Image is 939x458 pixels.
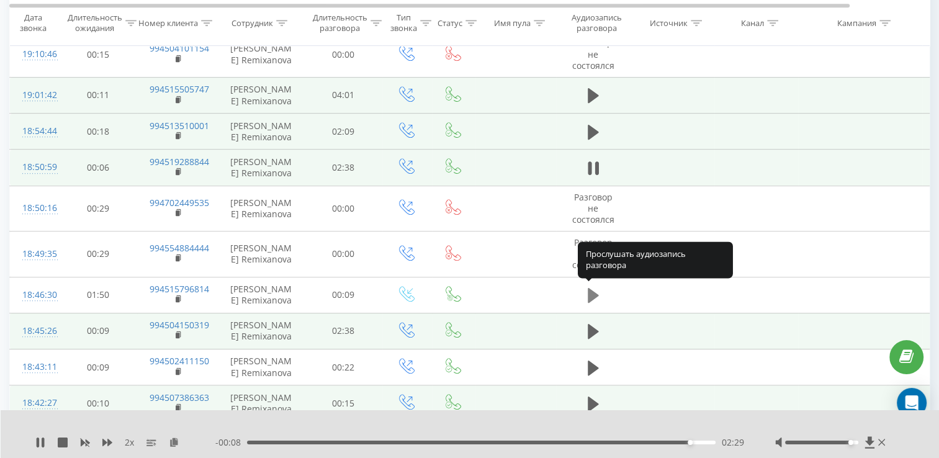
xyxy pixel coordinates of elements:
span: Разговор не состоялся [572,37,614,71]
div: 18:54:44 [22,119,47,143]
div: Сотрудник [231,18,273,29]
div: Кампания [837,18,876,29]
div: Open Intercom Messenger [897,388,927,418]
a: 994513510001 [150,120,209,132]
td: 00:15 [305,385,382,421]
div: 19:01:42 [22,83,47,107]
td: [PERSON_NAME] Remixanova [218,385,305,421]
div: 18:42:27 [22,391,47,415]
td: 00:00 [305,32,382,78]
div: Аудиозапись разговора [567,13,627,34]
td: 00:06 [60,150,137,186]
td: 00:10 [60,385,137,421]
td: [PERSON_NAME] Remixanova [218,231,305,277]
td: 00:09 [60,313,137,349]
a: 994515505747 [150,83,209,95]
td: 00:18 [60,114,137,150]
div: 19:10:46 [22,42,47,66]
div: Имя пула [494,18,531,29]
div: 18:45:26 [22,319,47,343]
td: [PERSON_NAME] Remixanova [218,77,305,113]
div: Длительность ожидания [68,13,122,34]
td: [PERSON_NAME] Remixanova [218,32,305,78]
td: 00:09 [305,277,382,313]
div: 18:50:59 [22,155,47,179]
td: 00:29 [60,231,137,277]
span: 2 x [125,436,134,449]
div: Accessibility label [848,440,853,445]
a: 994502411150 [150,355,209,367]
a: 994519288844 [150,156,209,168]
div: Номер клиента [138,18,198,29]
span: Разговор не состоялся [572,236,614,271]
div: Источник [650,18,688,29]
td: 04:01 [305,77,382,113]
div: Статус [438,18,462,29]
div: 18:43:11 [22,355,47,379]
td: [PERSON_NAME] Remixanova [218,349,305,385]
td: [PERSON_NAME] Remixanova [218,114,305,150]
td: 00:09 [60,349,137,385]
div: Accessibility label [688,440,693,445]
div: Длительность разговора [313,13,367,34]
div: Дата звонка [10,13,56,34]
td: 00:00 [305,186,382,231]
a: 994504150319 [150,319,209,331]
div: 18:49:35 [22,242,47,266]
span: Разговор не состоялся [572,191,614,225]
a: 994507386363 [150,392,209,403]
td: 00:00 [305,231,382,277]
div: Тип звонка [390,13,417,34]
td: [PERSON_NAME] Remixanova [218,150,305,186]
div: Канал [741,18,764,29]
td: [PERSON_NAME] Remixanova [218,313,305,349]
td: 00:29 [60,186,137,231]
a: 994702449535 [150,197,209,209]
a: 994515796814 [150,283,209,295]
td: 00:11 [60,77,137,113]
td: [PERSON_NAME] Remixanova [218,186,305,231]
td: 02:38 [305,150,382,186]
a: 994504101154 [150,42,209,54]
a: 994554884444 [150,242,209,254]
td: 02:38 [305,313,382,349]
div: 18:50:16 [22,196,47,220]
div: Прослушать аудиозапись разговора [578,241,733,278]
span: - 00:08 [215,436,247,449]
td: 02:09 [305,114,382,150]
td: 00:22 [305,349,382,385]
td: 00:15 [60,32,137,78]
span: 02:29 [722,436,744,449]
div: 18:46:30 [22,283,47,307]
td: 01:50 [60,277,137,313]
td: [PERSON_NAME] Remixanova [218,277,305,313]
